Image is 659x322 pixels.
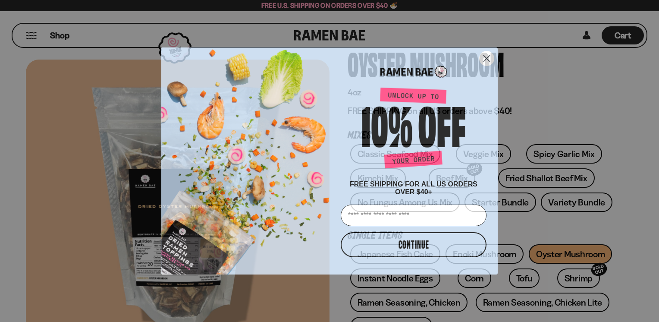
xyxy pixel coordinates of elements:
img: ce7035ce-2e49-461c-ae4b-8ade7372f32c.png [161,40,337,275]
button: CONTINUE [341,232,486,257]
span: FREE SHIPPING FOR ALL US ORDERS OVER $40+ [350,180,477,196]
button: Close dialog [479,51,494,66]
img: Ramen Bae Logo [380,65,447,79]
img: Unlock up to 10% off [360,87,468,172]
